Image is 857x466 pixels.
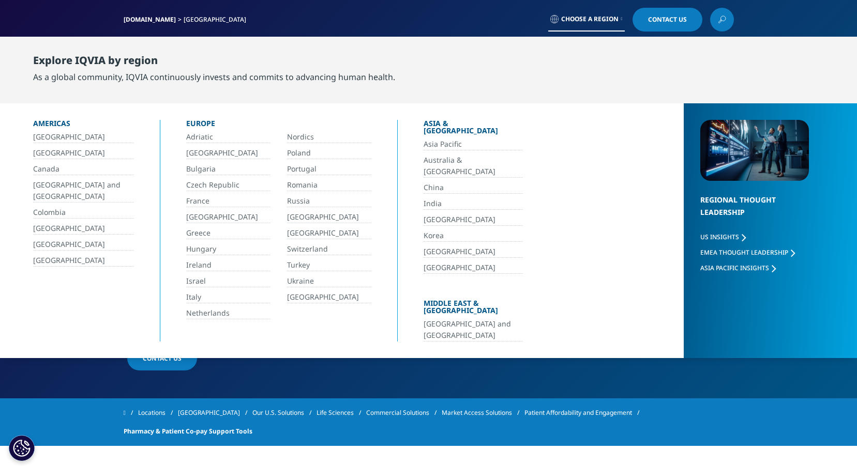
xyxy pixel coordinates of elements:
a: US Insights [700,232,746,241]
a: Asia Pacific Insights [700,263,776,272]
a: Contact Us [127,346,197,370]
a: [GEOGRAPHIC_DATA] and [GEOGRAPHIC_DATA] [33,179,134,203]
a: Italy [186,291,270,303]
span: US Insights [700,232,739,241]
div: Europe [186,120,371,131]
a: Greece [186,227,270,239]
span: Asia Pacific Insights [700,263,769,272]
span: Contact Us [648,17,687,23]
a: [GEOGRAPHIC_DATA] [424,262,523,274]
img: 2093_analyzing-data-using-big-screen-display-and-laptop.png [700,120,809,181]
div: Middle East & [GEOGRAPHIC_DATA] [424,300,523,318]
a: [GEOGRAPHIC_DATA] [287,211,371,223]
span: Choose a Region [561,15,619,23]
div: Regional Thought Leadership [700,194,809,231]
a: Ireland [186,259,270,271]
a: China [424,182,523,194]
a: Netherlands [186,307,270,319]
a: Portugal [287,163,371,175]
a: Russia [287,195,371,207]
a: Patient Affordability and Engagement [524,403,644,422]
a: Poland [287,147,371,159]
a: [GEOGRAPHIC_DATA] [186,211,270,223]
nav: Primary [211,36,734,85]
a: Czech Republic [186,179,270,191]
a: Contact Us [633,8,702,32]
a: [GEOGRAPHIC_DATA] [33,131,134,143]
a: Israel [186,275,270,287]
a: Turkey [287,259,371,271]
a: [GEOGRAPHIC_DATA] [33,239,134,251]
span: EMEA Thought Leadership [700,248,788,257]
a: Hungary [186,243,270,255]
a: [GEOGRAPHIC_DATA] [424,214,523,226]
a: Adriatic [186,131,270,143]
button: Cookies Settings [9,435,35,461]
a: Nordics [287,131,371,143]
a: Bulgaria [186,163,270,175]
a: [GEOGRAPHIC_DATA] [424,246,523,258]
a: [GEOGRAPHIC_DATA] [178,403,252,422]
a: [GEOGRAPHIC_DATA] [33,255,134,267]
a: Australia & [GEOGRAPHIC_DATA] [424,154,523,178]
a: India [424,198,523,210]
a: [DOMAIN_NAME] [124,15,176,24]
a: EMEA Thought Leadership [700,248,795,257]
a: Life Sciences [317,403,366,422]
div: Americas [33,120,134,131]
div: Explore IQVIA by region [33,54,395,71]
a: France [186,195,270,207]
a: Locations [138,403,178,422]
a: Ukraine [287,275,371,287]
a: [GEOGRAPHIC_DATA] [186,147,270,159]
a: Colombia [33,207,134,219]
a: [GEOGRAPHIC_DATA] [33,147,134,159]
a: [GEOGRAPHIC_DATA] and [GEOGRAPHIC_DATA] [424,318,523,341]
a: Market Access Solutions [442,403,524,422]
a: Romania [287,179,371,191]
div: As a global community, IQVIA continuously invests and commits to advancing human health. [33,71,395,83]
a: Switzerland [287,243,371,255]
a: Our U.S. Solutions [252,403,317,422]
div: Asia & [GEOGRAPHIC_DATA] [424,120,523,138]
a: [GEOGRAPHIC_DATA] [33,223,134,235]
div: [GEOGRAPHIC_DATA] [184,15,250,24]
a: [GEOGRAPHIC_DATA] [287,291,371,303]
a: Asia Pacific [424,138,523,150]
span: Pharmacy & Patient Co-pay Support Tools [124,422,252,441]
a: Canada [33,163,134,175]
a: Korea [424,230,523,242]
a: [GEOGRAPHIC_DATA] [287,227,371,239]
a: Commercial Solutions [366,403,442,422]
span: Contact Us [143,354,182,363]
